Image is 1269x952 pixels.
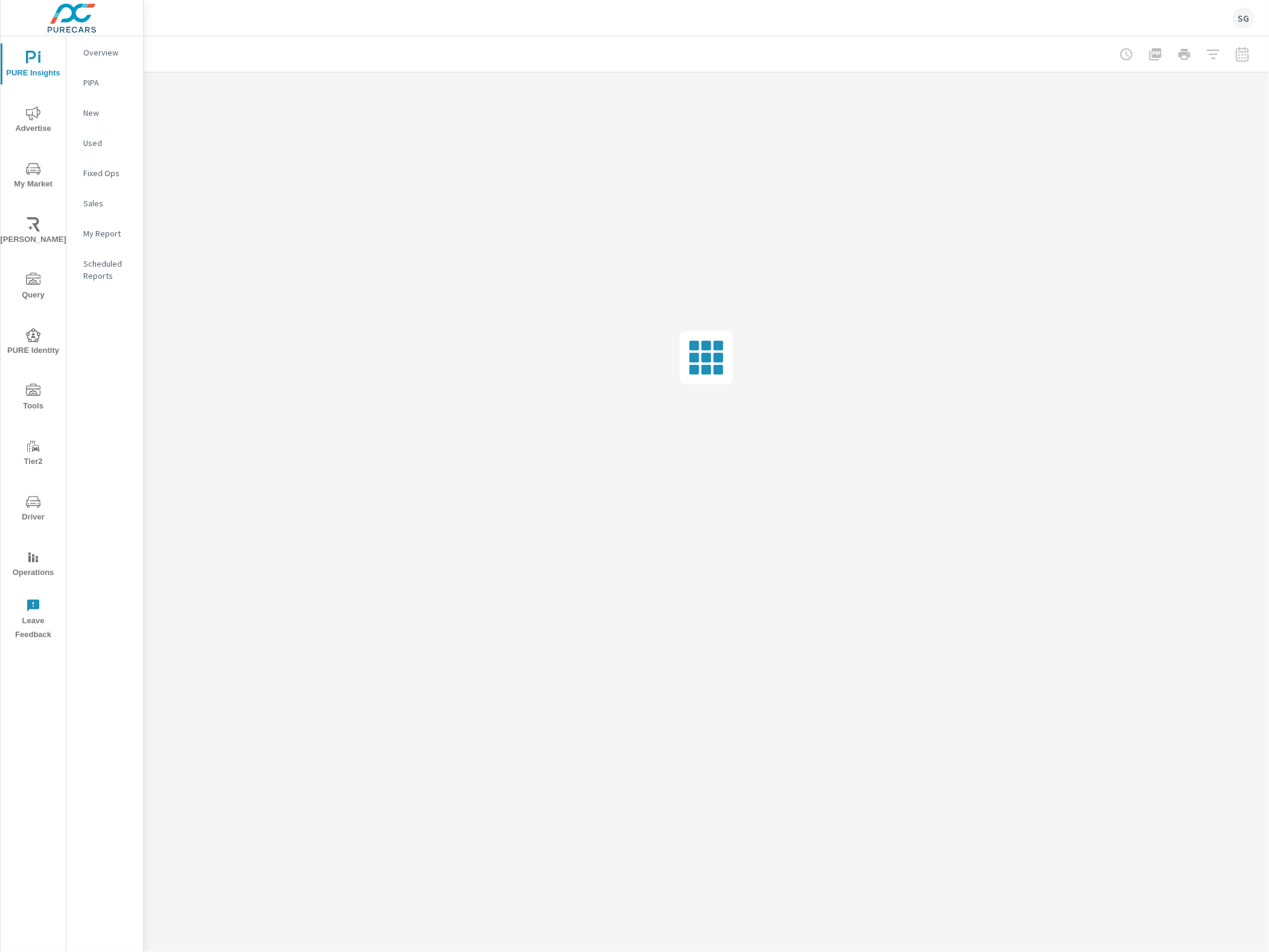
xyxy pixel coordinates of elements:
[83,46,133,59] p: Overview
[66,255,143,285] div: Scheduled Reports
[66,164,143,182] div: Fixed Ops
[4,384,62,413] span: Tools
[83,227,133,240] p: My Report
[66,74,143,92] div: PIPA
[4,495,62,524] span: Driver
[66,104,143,122] div: New
[4,550,62,580] span: Operations
[4,328,62,358] span: PURE Identity
[83,77,133,89] p: PIPA
[66,134,143,152] div: Used
[1233,7,1255,29] div: SG
[83,107,133,119] p: New
[83,167,133,179] p: Fixed Ops
[66,224,143,243] div: My Report
[4,51,62,80] span: PURE Insights
[83,258,133,282] p: Scheduled Reports
[1,36,66,647] div: nav menu
[4,273,62,302] span: Query
[4,162,62,191] span: My Market
[4,598,62,642] span: Leave Feedback
[83,137,133,149] p: Used
[83,197,133,209] p: Sales
[4,217,62,247] span: [PERSON_NAME]
[4,106,62,136] span: Advertise
[4,439,62,469] span: Tier2
[66,43,143,62] div: Overview
[66,194,143,212] div: Sales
